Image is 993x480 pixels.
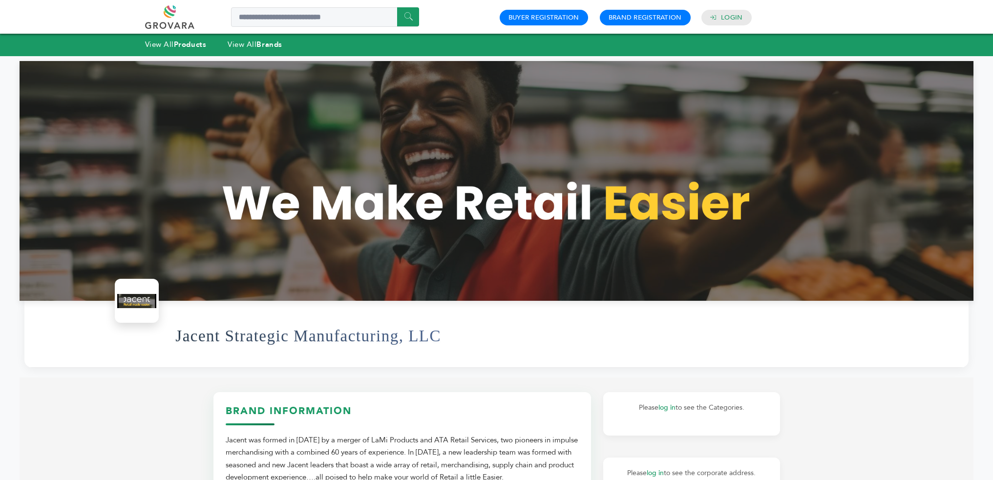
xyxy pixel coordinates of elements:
h3: Brand Information [226,404,579,425]
h1: Jacent Strategic Manufacturing, LLC [175,312,441,360]
strong: Brands [256,40,282,49]
input: Search a product or brand... [231,7,419,27]
a: View AllBrands [228,40,282,49]
p: Please to see the corporate address. [613,467,770,479]
a: View AllProducts [145,40,207,49]
a: Brand Registration [609,13,682,22]
strong: Products [174,40,206,49]
a: log in [647,468,664,478]
a: Buyer Registration [508,13,579,22]
a: log in [658,403,676,412]
img: Jacent Strategic Manufacturing, LLC Logo [117,281,156,320]
p: Please to see the Categories. [613,402,770,414]
a: Login [721,13,742,22]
